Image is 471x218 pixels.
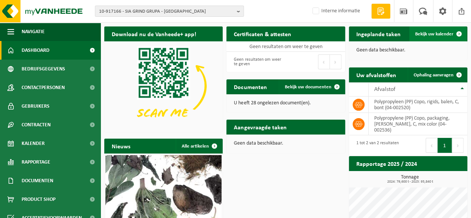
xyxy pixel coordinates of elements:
h2: Uw afvalstoffen [349,67,404,82]
h2: Ingeplande taken [349,26,408,41]
button: 10-917166 - SIA GRIND GRUPA - [GEOGRAPHIC_DATA] [95,6,244,17]
p: U heeft 28 ongelezen document(en). [234,101,337,106]
span: Contracten [22,116,51,134]
h2: Certificaten & attesten [226,26,298,41]
h2: Aangevraagde taken [226,120,294,134]
button: Previous [318,54,330,69]
span: Bekijk uw kalender [415,32,454,37]
span: Contactpersonen [22,78,65,97]
button: 1 [437,138,452,153]
span: Rapportage [22,153,50,171]
td: Geen resultaten om weer te geven [226,41,345,52]
span: Afvalstof [374,86,395,92]
button: Previous [426,138,437,153]
p: Geen data beschikbaar. [234,141,337,146]
label: Interne informatie [311,6,360,17]
span: 10-917166 - SIA GRIND GRUPA - [GEOGRAPHIC_DATA] [99,6,234,17]
span: Documenten [22,171,53,190]
h3: Tonnage [353,175,467,184]
button: Next [452,138,464,153]
span: Gebruikers [22,97,50,116]
span: Product Shop [22,190,55,209]
h2: Download nu de Vanheede+ app! [104,26,204,41]
span: Ophaling aanvragen [414,73,454,78]
img: Download de VHEPlus App [104,41,223,130]
a: Bekijk rapportage [412,171,467,186]
a: Bekijk uw kalender [409,26,467,41]
span: Kalender [22,134,45,153]
span: Bekijk uw documenten [285,85,331,89]
a: Alle artikelen [176,139,222,154]
button: Next [330,54,341,69]
span: Bedrijfsgegevens [22,60,65,78]
a: Bekijk uw documenten [279,79,344,94]
h2: Nieuws [104,139,138,153]
td: Polypropyleen (PP) Copo, rigids, balen, C, bont (04-002520) [369,97,467,113]
span: Navigatie [22,22,45,41]
p: Geen data beschikbaar. [356,48,460,53]
span: Dashboard [22,41,50,60]
div: 1 tot 2 van 2 resultaten [353,137,399,154]
h2: Documenten [226,79,274,94]
td: Polypropylene (PP) Copo, packaging, [PERSON_NAME], C, mix color (04-002536) [369,113,467,135]
div: Geen resultaten om weer te geven [230,54,282,70]
a: Ophaling aanvragen [408,67,467,82]
span: 2024: 79,600 t - 2025: 93,840 t [353,180,467,184]
h2: Rapportage 2025 / 2024 [349,156,424,171]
